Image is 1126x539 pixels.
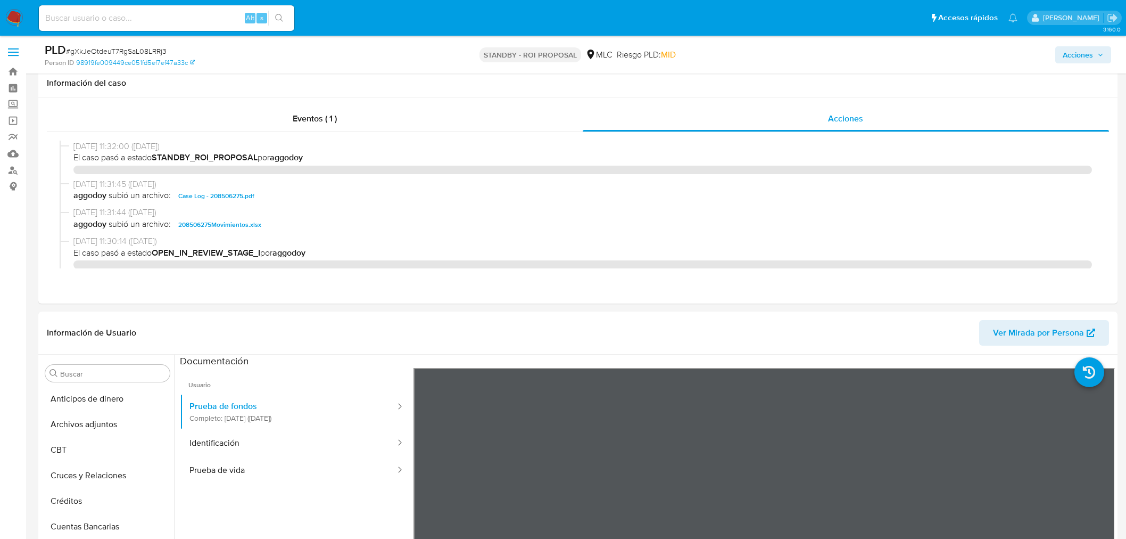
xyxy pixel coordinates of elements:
[1063,46,1093,63] span: Acciones
[41,437,174,463] button: CBT
[45,41,66,58] b: PLD
[39,11,294,25] input: Buscar usuario o caso...
[41,488,174,514] button: Créditos
[47,328,136,338] h1: Información de Usuario
[41,463,174,488] button: Cruces y Relaciones
[1107,12,1118,23] a: Salir
[60,369,165,379] input: Buscar
[49,369,58,378] button: Buscar
[268,11,290,26] button: search-icon
[47,78,1109,88] h1: Información del caso
[979,320,1109,346] button: Ver Mirada por Persona
[585,49,612,61] div: MLC
[1055,46,1111,63] button: Acciones
[828,112,863,125] span: Acciones
[661,48,676,61] span: MID
[993,320,1084,346] span: Ver Mirada por Persona
[66,46,167,56] span: # gXkJeOtdeuT7RgSaL08LRRj3
[938,12,998,23] span: Accesos rápidos
[617,49,676,61] span: Riesgo PLD:
[1008,13,1017,22] a: Notificaciones
[41,412,174,437] button: Archivos adjuntos
[260,13,263,23] span: s
[246,13,254,23] span: Alt
[293,112,337,125] span: Eventos ( 1 )
[45,58,74,68] b: Person ID
[76,58,195,68] a: 98919fe009449ce051fd5ef7ef47a33c
[1043,13,1103,23] p: aline.magdaleno@mercadolibre.com
[479,47,581,62] p: STANDBY - ROI PROPOSAL
[41,386,174,412] button: Anticipos de dinero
